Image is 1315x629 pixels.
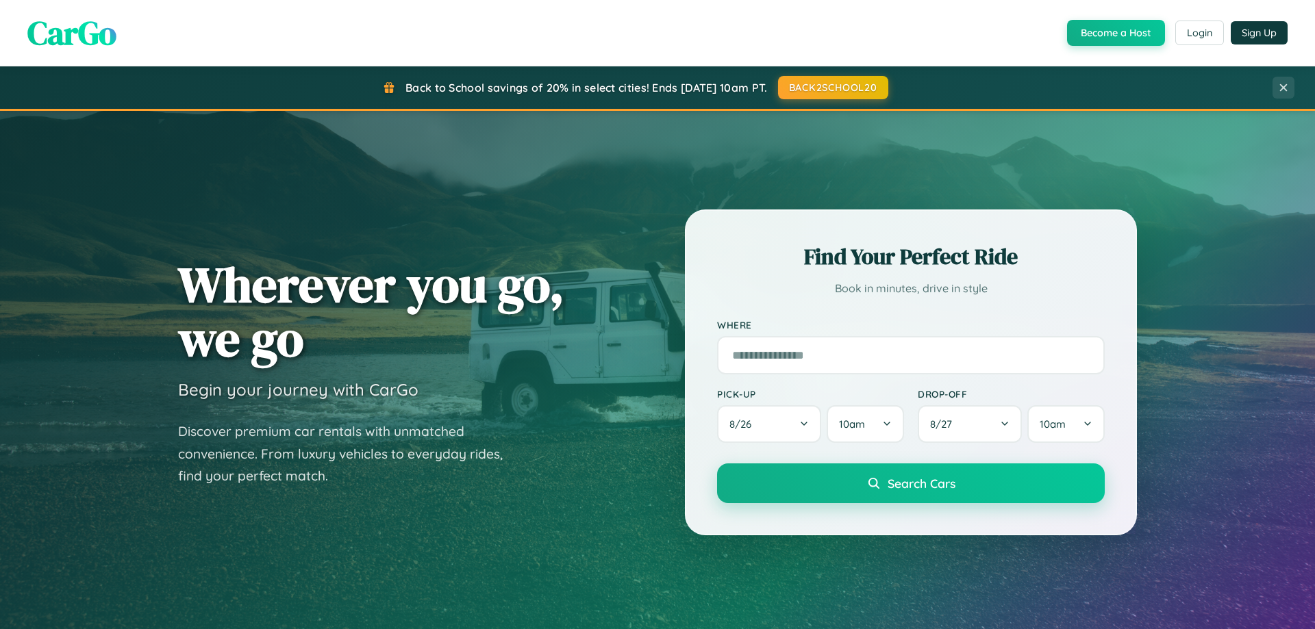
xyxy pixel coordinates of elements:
label: Drop-off [918,388,1105,400]
button: 10am [1027,405,1105,443]
span: Search Cars [888,476,955,491]
button: 10am [827,405,904,443]
p: Book in minutes, drive in style [717,279,1105,298]
span: 10am [1040,418,1066,431]
span: Back to School savings of 20% in select cities! Ends [DATE] 10am PT. [405,81,767,94]
button: Login [1175,21,1224,45]
button: 8/27 [918,405,1022,443]
button: Sign Up [1231,21,1288,44]
button: BACK2SCHOOL20 [778,76,888,99]
button: Search Cars [717,463,1105,503]
p: Discover premium car rentals with unmatched convenience. From luxury vehicles to everyday rides, ... [178,420,521,487]
label: Pick-up [717,388,904,400]
button: Become a Host [1067,20,1165,46]
span: 8 / 26 [729,418,758,431]
h1: Wherever you go, we go [178,257,564,365]
span: 10am [839,418,865,431]
h2: Find Your Perfect Ride [717,242,1105,272]
button: 8/26 [717,405,821,443]
span: 8 / 27 [930,418,959,431]
label: Where [717,319,1105,331]
h3: Begin your journey with CarGo [178,379,418,400]
span: CarGo [27,10,116,55]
